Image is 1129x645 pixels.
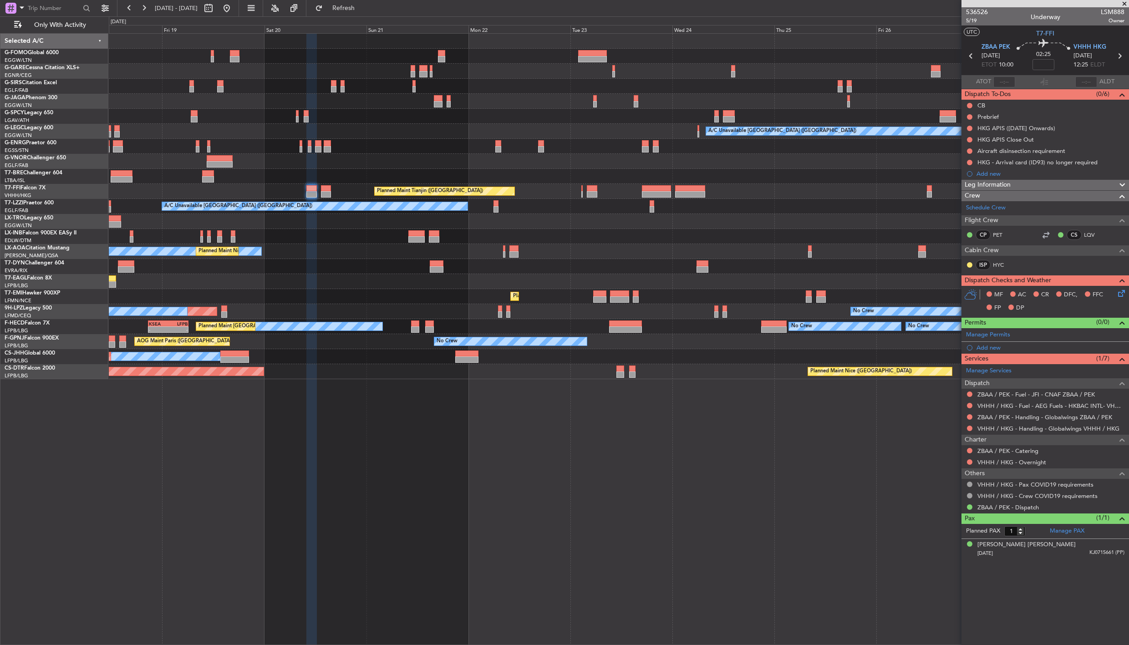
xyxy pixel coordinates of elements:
[149,321,168,326] div: KSEA
[325,5,363,11] span: Refresh
[5,342,28,349] a: LFPB/LBG
[5,87,28,94] a: EGLF/FAB
[5,102,32,109] a: EGGW/LTN
[1090,61,1105,70] span: ELDT
[976,170,1124,178] div: Add new
[774,25,876,33] div: Thu 25
[5,260,64,266] a: T7-DYNChallenger 604
[5,155,27,161] span: G-VNOR
[965,513,975,524] span: Pax
[5,170,23,176] span: T7-BRE
[5,230,22,236] span: LX-INB
[965,435,987,445] span: Charter
[1016,304,1024,313] span: DP
[5,335,59,341] a: F-GPNJFalcon 900EX
[5,290,22,296] span: T7-EMI
[5,72,32,79] a: EGNR/CEG
[5,110,53,116] a: G-SPCYLegacy 650
[5,350,24,356] span: CS-JHH
[977,503,1039,511] a: ZBAA / PEK - Dispatch
[965,318,986,328] span: Permits
[965,275,1051,286] span: Dispatch Checks and Weather
[876,25,978,33] div: Fri 26
[966,7,988,17] span: 536526
[965,89,1011,100] span: Dispatch To-Dos
[5,245,70,251] a: LX-AOACitation Mustang
[5,140,26,146] span: G-ENRG
[1089,549,1124,557] span: KJ0715661 (PP)
[111,18,126,26] div: [DATE]
[977,492,1098,500] a: VHHH / HKG - Crew COVID19 requirements
[965,215,998,226] span: Flight Crew
[5,215,53,221] a: LX-TROLegacy 650
[5,95,57,101] a: G-JAGAPhenom 300
[5,200,54,206] a: T7-LZZIPraetor 600
[5,305,52,311] a: 9H-LPZLegacy 500
[5,95,25,101] span: G-JAGA
[977,550,993,557] span: [DATE]
[1031,12,1060,22] div: Underway
[999,61,1013,70] span: 10:00
[5,147,29,154] a: EGSS/STN
[155,4,198,12] span: [DATE] - [DATE]
[5,372,28,379] a: LFPB/LBG
[5,260,25,266] span: T7-DYN
[1099,77,1114,86] span: ALDT
[1073,43,1106,52] span: VHHH HKG
[977,425,1119,432] a: VHHH / HKG - Handling - Globalwings VHHH / HKG
[5,252,58,259] a: [PERSON_NAME]/QSA
[1101,7,1124,17] span: LSM888
[5,215,24,221] span: LX-TRO
[993,76,1015,87] input: --:--
[977,458,1046,466] a: VHHH / HKG - Overnight
[977,391,1095,398] a: ZBAA / PEK - Fuel - JFI - CNAF ZBAA / PEK
[5,335,24,341] span: F-GPNJ
[965,468,985,479] span: Others
[168,321,188,326] div: LFPB
[976,260,991,270] div: ISP
[5,320,50,326] a: F-HECDFalcon 7X
[5,357,28,364] a: LFPB/LBG
[5,207,28,214] a: EGLF/FAB
[5,312,31,319] a: LFMD/CEQ
[5,366,55,371] a: CS-DTRFalcon 2000
[5,80,22,86] span: G-SIRS
[5,185,20,191] span: T7-FFI
[966,330,1010,340] a: Manage Permits
[1036,50,1051,59] span: 02:25
[1018,290,1026,300] span: AC
[60,25,162,33] div: Thu 18
[977,136,1034,143] div: HKG APIS Close Out
[468,25,570,33] div: Mon 22
[977,481,1093,488] a: VHHH / HKG - Pax COVID19 requirements
[1064,290,1078,300] span: DFC,
[965,245,999,256] span: Cabin Crew
[513,289,600,303] div: Planned Maint [GEOGRAPHIC_DATA]
[377,184,483,198] div: Planned Maint Tianjin ([GEOGRAPHIC_DATA])
[5,177,25,184] a: LTBA/ISL
[5,65,25,71] span: G-GARE
[977,147,1065,155] div: Aircraft disinsection requirement
[5,230,76,236] a: LX-INBFalcon 900EX EASy II
[908,320,929,333] div: No Crew
[966,203,1006,213] a: Schedule Crew
[164,199,312,213] div: A/C Unavailable [GEOGRAPHIC_DATA] ([GEOGRAPHIC_DATA])
[264,25,366,33] div: Sat 20
[437,335,458,348] div: No Crew
[964,28,980,36] button: UTC
[5,132,32,139] a: EGGW/LTN
[977,124,1055,132] div: HKG APIS ([DATE] Onwards)
[982,61,997,70] span: ETOT
[5,237,31,244] a: EDLW/DTM
[5,50,28,56] span: G-FOMO
[137,335,233,348] div: AOG Maint Paris ([GEOGRAPHIC_DATA])
[1101,17,1124,25] span: Owner
[708,124,856,138] div: A/C Unavailable [GEOGRAPHIC_DATA] ([GEOGRAPHIC_DATA])
[5,140,56,146] a: G-ENRGPraetor 600
[977,402,1124,410] a: VHHH / HKG - Fuel - AEG Fuels - HKBAC INTL- VHHH / HKG
[966,17,988,25] span: 5/19
[168,327,188,332] div: -
[5,267,27,274] a: EVRA/RIX
[162,25,264,33] div: Fri 19
[1096,89,1109,99] span: (0/6)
